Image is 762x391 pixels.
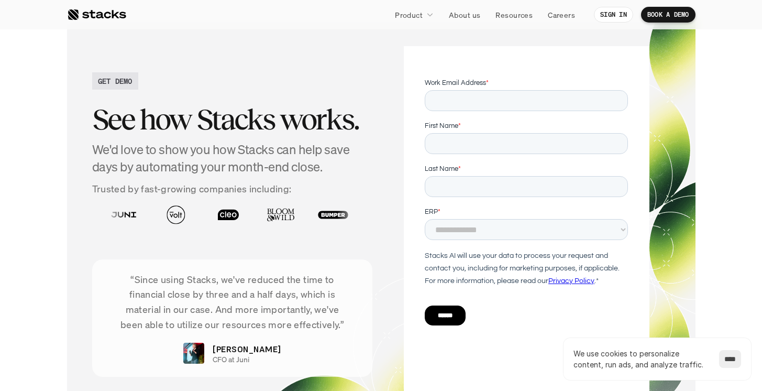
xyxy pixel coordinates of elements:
[600,11,627,18] p: SIGN IN
[213,343,281,355] p: [PERSON_NAME]
[489,5,539,24] a: Resources
[443,5,487,24] a: About us
[213,355,249,364] p: CFO at Juni
[92,103,373,136] h2: See how Stacks works.
[92,181,373,197] p: Trusted by fast-growing companies including:
[641,7,695,23] a: BOOK A DEMO
[495,9,533,20] p: Resources
[594,7,633,23] a: SIGN IN
[647,11,689,18] p: BOOK A DEMO
[108,272,357,332] p: “Since using Stacks, we've reduced the time to financial close by three and a half days, which is...
[425,78,628,344] iframe: Form 1
[92,141,373,176] h4: We'd love to show you how Stacks can help save days by automating your month-end close.
[395,9,423,20] p: Product
[542,5,581,24] a: Careers
[98,75,132,86] h2: GET DEMO
[548,9,575,20] p: Careers
[573,348,709,370] p: We use cookies to personalize content, run ads, and analyze traffic.
[449,9,480,20] p: About us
